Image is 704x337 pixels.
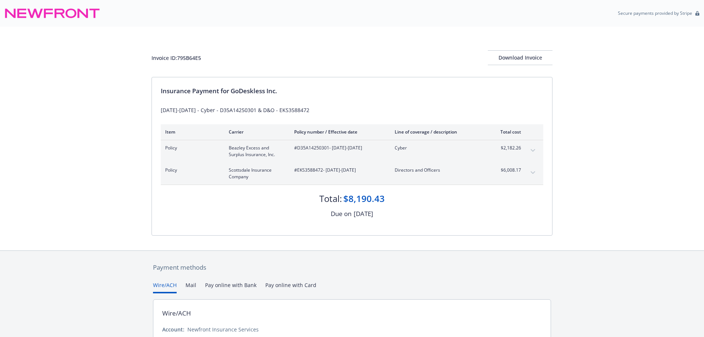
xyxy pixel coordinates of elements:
div: [DATE]-[DATE] - Cyber - D35A14250301 & D&O - EKS3588472 [161,106,543,114]
div: Due on [331,209,351,219]
p: Secure payments provided by Stripe [618,10,692,16]
button: Download Invoice [488,50,552,65]
span: #EKS3588472 - [DATE]-[DATE] [294,167,383,173]
span: Directors and Officers [395,167,482,173]
button: Mail [186,281,196,293]
div: Insurance Payment for GoDeskless Inc. [161,86,543,96]
div: Payment methods [153,263,551,272]
span: #D35A14250301 - [DATE]-[DATE] [294,145,383,151]
span: $6,008.17 [493,167,521,173]
div: Policy number / Effective date [294,129,383,135]
span: Cyber [395,145,482,151]
button: expand content [527,145,539,156]
button: Pay online with Card [265,281,316,293]
div: $8,190.43 [343,192,385,205]
span: Beazley Excess and Surplus Insurance, Inc. [229,145,282,158]
span: $2,182.26 [493,145,521,151]
span: Scottsdale Insurance Company [229,167,282,180]
span: Policy [165,145,217,151]
div: PolicyBeazley Excess and Surplus Insurance, Inc.#D35A14250301- [DATE]-[DATE]Cyber$2,182.26expand ... [161,140,543,162]
button: expand content [527,167,539,179]
div: Account: [162,326,184,333]
div: Item [165,129,217,135]
div: Download Invoice [488,51,552,65]
div: Carrier [229,129,282,135]
div: Wire/ACH [162,309,191,318]
div: Newfront Insurance Services [187,326,259,333]
div: [DATE] [354,209,373,219]
div: Total cost [493,129,521,135]
div: Total: [319,192,342,205]
button: Wire/ACH [153,281,177,293]
div: Invoice ID: 795B64E5 [152,54,201,62]
button: Pay online with Bank [205,281,256,293]
div: Line of coverage / description [395,129,482,135]
div: PolicyScottsdale Insurance Company#EKS3588472- [DATE]-[DATE]Directors and Officers$6,008.17expand... [161,162,543,185]
span: Policy [165,167,217,173]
